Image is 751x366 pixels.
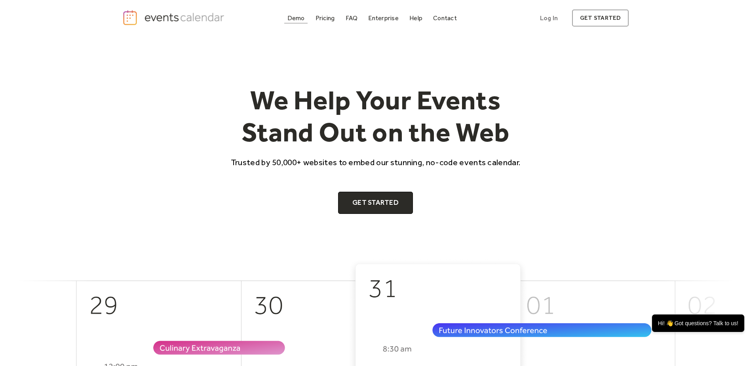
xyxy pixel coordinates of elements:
[287,16,305,20] div: Demo
[430,13,460,23] a: Contact
[409,16,422,20] div: Help
[572,10,629,27] a: get started
[346,16,358,20] div: FAQ
[312,13,338,23] a: Pricing
[532,10,566,27] a: Log In
[284,13,308,23] a: Demo
[224,156,528,168] p: Trusted by 50,000+ websites to embed our stunning, no-code events calendar.
[122,10,227,26] a: home
[433,16,457,20] div: Contact
[368,16,398,20] div: Enterprise
[406,13,426,23] a: Help
[316,16,335,20] div: Pricing
[224,84,528,149] h1: We Help Your Events Stand Out on the Web
[338,192,413,214] a: Get Started
[365,13,401,23] a: Enterprise
[342,13,361,23] a: FAQ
